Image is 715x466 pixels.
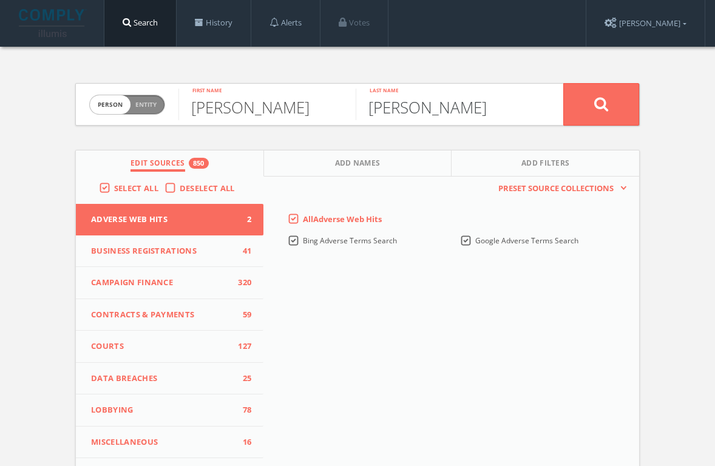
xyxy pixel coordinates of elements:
span: Lobbying [91,404,233,416]
span: 78 [233,404,251,416]
span: Bing Adverse Terms Search [303,235,397,246]
span: Miscellaneous [91,436,233,448]
span: Select All [114,183,158,194]
button: Preset Source Collections [492,183,627,195]
button: Data Breaches25 [76,363,263,395]
span: Contracts & Payments [91,309,233,321]
button: Contracts & Payments59 [76,299,263,331]
span: Data Breaches [91,373,233,385]
button: Add Filters [452,150,639,177]
span: Preset Source Collections [492,183,620,195]
div: 850 [189,158,209,169]
button: Edit Sources850 [76,150,264,177]
span: 59 [233,309,251,321]
span: Add Filters [521,158,570,172]
span: Campaign Finance [91,277,233,289]
span: All Adverse Web Hits [303,214,382,225]
span: Edit Sources [130,158,185,172]
span: Google Adverse Terms Search [475,235,578,246]
button: Add Names [264,150,452,177]
span: 41 [233,245,251,257]
button: Campaign Finance320 [76,267,263,299]
button: Lobbying78 [76,394,263,427]
button: Adverse Web Hits2 [76,204,263,235]
span: Courts [91,340,233,353]
span: 320 [233,277,251,289]
span: Entity [135,100,157,109]
span: person [90,95,130,114]
button: Business Registrations41 [76,235,263,268]
span: Adverse Web Hits [91,214,233,226]
img: illumis [19,9,87,37]
span: 16 [233,436,251,448]
span: Deselect All [180,183,235,194]
span: Business Registrations [91,245,233,257]
span: Add Names [335,158,381,172]
button: Courts127 [76,331,263,363]
span: 25 [233,373,251,385]
span: 127 [233,340,251,353]
button: Miscellaneous16 [76,427,263,459]
span: 2 [233,214,251,226]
